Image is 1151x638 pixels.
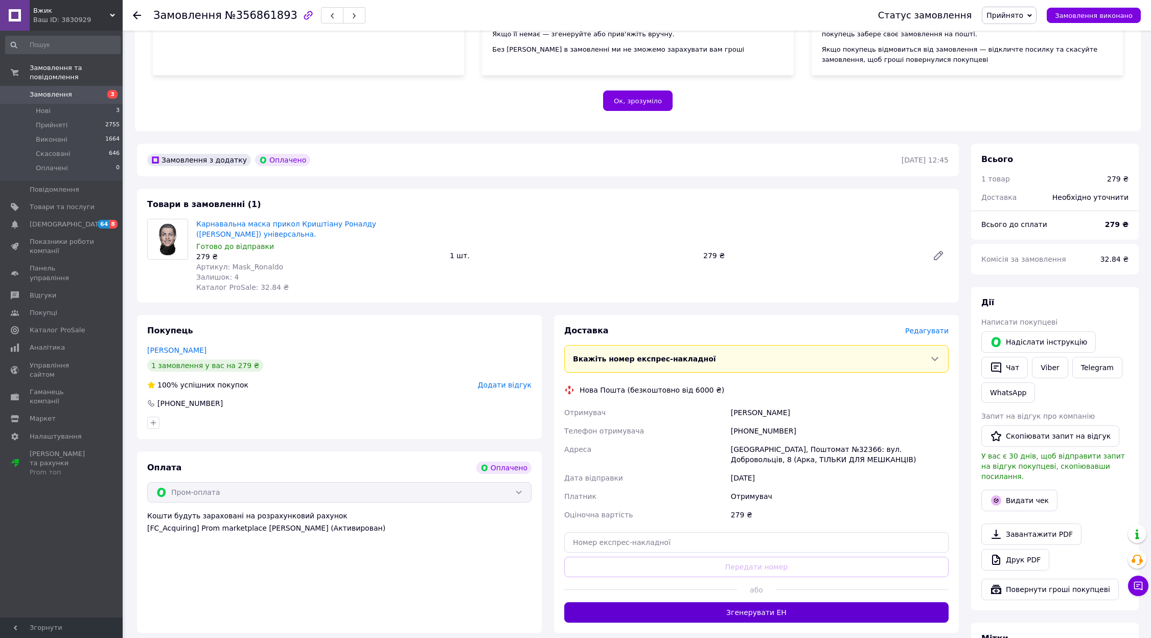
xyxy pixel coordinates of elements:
a: Viber [1032,357,1068,378]
div: успішних покупок [147,380,248,390]
span: Редагувати [905,327,949,335]
span: Товари в замовленні (1) [147,199,261,209]
span: Доставка [981,193,1017,201]
span: 0 [116,164,120,173]
span: Доставка [564,326,609,335]
span: 646 [109,149,120,158]
span: 3 [116,106,120,116]
span: Отримувач [564,408,606,417]
div: Нова Пошта (безкоштовно від 6000 ₴) [577,385,727,395]
div: 1 замовлення у вас на 279 ₴ [147,359,263,372]
span: Написати покупцеві [981,318,1057,326]
input: Пошук [5,36,121,54]
span: Запит на відгук про компанію [981,412,1095,420]
span: 3 [107,90,118,99]
span: [PERSON_NAME] та рахунки [30,449,95,477]
div: Статус замовлення [878,10,972,20]
input: Номер експрес-накладної [564,532,949,553]
button: Видати чек [981,490,1057,511]
span: Каталог ProSale [30,326,85,335]
span: Замовлення [153,9,222,21]
span: Покупець [147,326,193,335]
button: Надіслати інструкцію [981,331,1096,353]
div: Оплачено [255,154,310,166]
button: Чат з покупцем [1128,576,1148,596]
div: 279 ₴ [1107,174,1129,184]
span: Вжик [33,6,110,15]
button: Згенерувати ЕН [564,602,949,623]
div: Отримувач [729,487,951,506]
a: Telegram [1072,357,1122,378]
span: або [737,585,775,595]
div: [PHONE_NUMBER] [156,398,224,408]
span: №356861893 [225,9,297,21]
span: Вкажіть номер експрес-накладної [573,355,716,363]
span: Замовлення [30,90,72,99]
a: [PERSON_NAME] [147,346,206,354]
span: Виконані [36,135,67,144]
img: Карнавальна маска прикол Криштіaну Ронaлду (Cristiano Ronaldo) універсальна. [148,219,188,259]
span: Оплачені [36,164,68,173]
span: 64 [98,220,109,229]
span: Управління сайтом [30,361,95,379]
span: Прийнято [986,11,1023,19]
span: Замовлення виконано [1055,12,1133,19]
span: Всього до сплати [981,220,1047,229]
span: Телефон отримувача [564,427,644,435]
span: Каталог ProSale: 32.84 ₴ [196,283,289,291]
div: Замовлення з додатку [147,154,251,166]
span: 100% [157,381,178,389]
span: Показники роботи компанії [30,237,95,256]
button: Чат [981,357,1028,378]
span: Прийняті [36,121,67,130]
span: Адреса [564,445,591,453]
button: Ок, зрозуміло [603,90,673,111]
div: [GEOGRAPHIC_DATA], Поштомат №32366: вул. Добровольців, 8 (Арка, ТІЛЬКИ ДЛЯ МЕШКАНЦІВ) [729,440,951,469]
div: 279 ₴ [196,252,442,262]
span: Оплата [147,463,181,472]
span: Відгуки [30,291,56,300]
span: Артикул: Mask_Ronaldo [196,263,283,271]
button: Скопіювати запит на відгук [981,425,1119,447]
a: Друк PDF [981,549,1049,571]
button: Замовлення виконано [1047,8,1141,23]
a: Редагувати [928,245,949,266]
span: Замовлення та повідомлення [30,63,123,82]
button: Повернути гроші покупцеві [981,579,1119,600]
span: Скасовані [36,149,71,158]
div: Кошти будуть зараховані на розрахунковий рахунок [147,511,532,533]
time: [DATE] 12:45 [902,156,949,164]
span: 8 [109,220,118,229]
span: Оціночна вартість [564,511,633,519]
div: Повернутися назад [133,10,141,20]
div: [DATE] [729,469,951,487]
span: Нові [36,106,51,116]
span: У вас є 30 днів, щоб відправити запит на відгук покупцеві, скопіювавши посилання. [981,452,1125,481]
span: Панель управління [30,264,95,282]
span: 2755 [105,121,120,130]
span: Ок, зрозуміло [614,97,662,105]
div: Необхідно уточнити [1046,186,1135,209]
span: Товари та послуги [30,202,95,212]
span: [DEMOGRAPHIC_DATA] [30,220,105,229]
div: 279 ₴ [699,248,924,263]
span: Платник [564,492,596,500]
div: [FC_Acquiring] Prom marketplace [PERSON_NAME] (Активирован) [147,523,532,533]
span: Дата відправки [564,474,623,482]
span: Покупці [30,308,57,317]
span: Повідомлення [30,185,79,194]
div: [PERSON_NAME] [729,403,951,422]
div: Prom топ [30,468,95,477]
div: 279 ₴ [729,506,951,524]
div: [PHONE_NUMBER] [729,422,951,440]
span: Додати відгук [478,381,532,389]
a: Завантажити PDF [981,523,1081,545]
span: 1 товар [981,175,1010,183]
div: Без [PERSON_NAME] в замовленні ми не зможемо зарахувати вам гроші [492,44,783,55]
span: Налаштування [30,432,82,441]
div: Ваш ID: 3830929 [33,15,123,25]
a: Карнавальна маска прикол Криштіaну Ронaлду ([PERSON_NAME]) універсальна. [196,220,376,238]
span: Залишок: 4 [196,273,239,281]
span: Аналітика [30,343,65,352]
div: Оплачено [476,462,532,474]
